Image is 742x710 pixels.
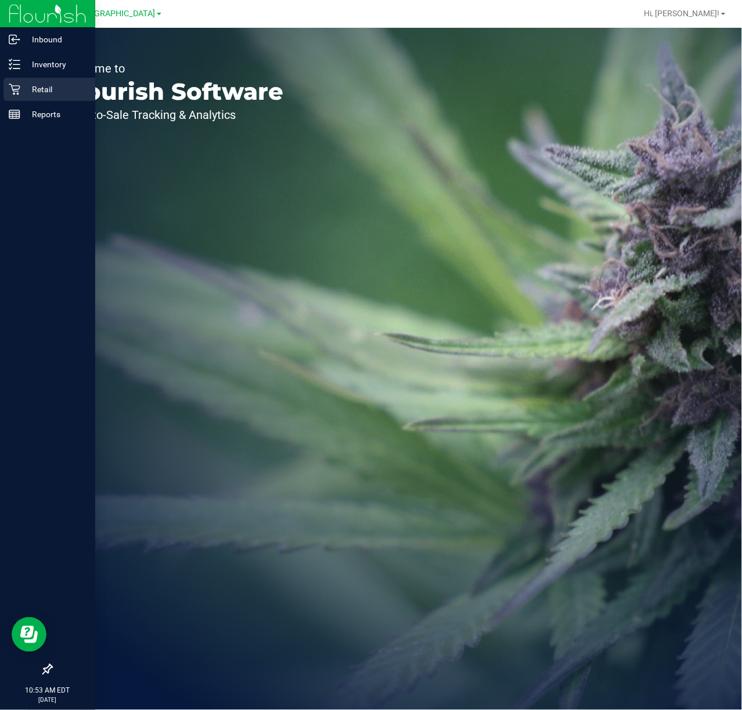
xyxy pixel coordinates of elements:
iframe: Resource center [12,617,46,652]
p: Reports [20,107,90,121]
span: Hi, [PERSON_NAME]! [644,9,720,18]
inline-svg: Retail [9,84,20,95]
inline-svg: Inbound [9,34,20,45]
p: Retail [20,82,90,96]
p: Welcome to [63,63,283,74]
inline-svg: Reports [9,108,20,120]
p: Seed-to-Sale Tracking & Analytics [63,109,283,121]
p: [DATE] [5,696,90,705]
p: Inbound [20,32,90,46]
p: Inventory [20,57,90,71]
span: [GEOGRAPHIC_DATA] [76,9,156,19]
p: 10:53 AM EDT [5,686,90,696]
p: Flourish Software [63,80,283,103]
inline-svg: Inventory [9,59,20,70]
